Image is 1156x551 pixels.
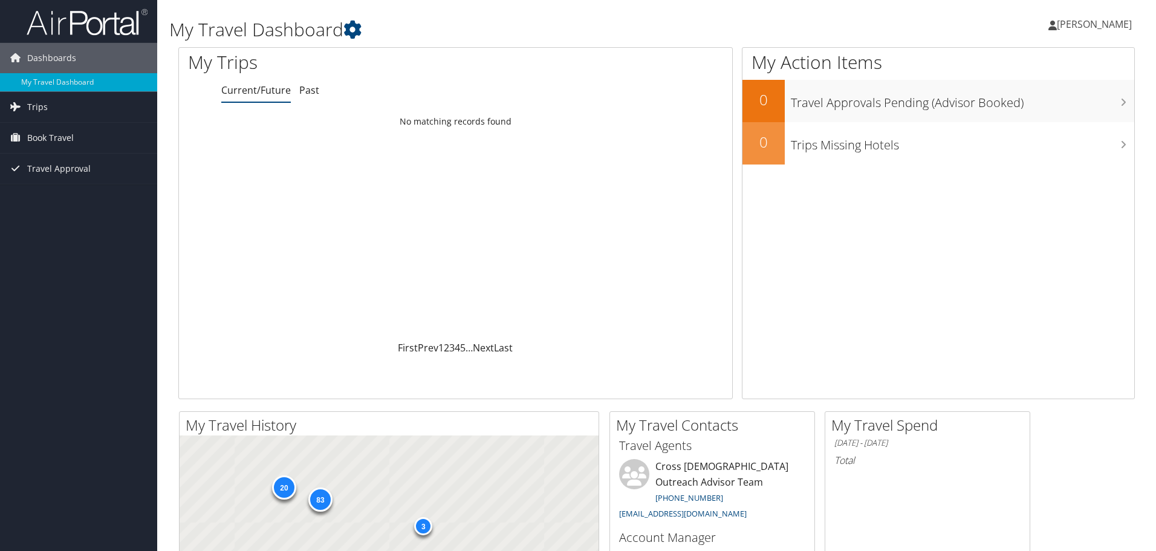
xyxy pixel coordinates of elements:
[188,50,493,75] h1: My Trips
[742,132,785,152] h2: 0
[308,487,333,511] div: 83
[271,475,296,500] div: 20
[438,341,444,354] a: 1
[460,341,466,354] a: 5
[27,8,148,36] img: airportal-logo.png
[616,415,814,435] h2: My Travel Contacts
[494,341,513,354] a: Last
[169,17,819,42] h1: My Travel Dashboard
[742,80,1134,122] a: 0Travel Approvals Pending (Advisor Booked)
[449,341,455,354] a: 3
[831,415,1030,435] h2: My Travel Spend
[418,341,438,354] a: Prev
[221,83,291,97] a: Current/Future
[619,529,805,546] h3: Account Manager
[613,459,811,524] li: Cross [DEMOGRAPHIC_DATA] Outreach Advisor Team
[27,154,91,184] span: Travel Approval
[186,415,599,435] h2: My Travel History
[655,492,723,503] a: [PHONE_NUMBER]
[444,341,449,354] a: 2
[834,437,1021,449] h6: [DATE] - [DATE]
[742,90,785,110] h2: 0
[742,50,1134,75] h1: My Action Items
[455,341,460,354] a: 4
[473,341,494,354] a: Next
[27,123,74,153] span: Book Travel
[414,517,432,535] div: 3
[1048,6,1144,42] a: [PERSON_NAME]
[299,83,319,97] a: Past
[27,92,48,122] span: Trips
[27,43,76,73] span: Dashboards
[619,508,747,519] a: [EMAIL_ADDRESS][DOMAIN_NAME]
[791,131,1134,154] h3: Trips Missing Hotels
[619,437,805,454] h3: Travel Agents
[1057,18,1132,31] span: [PERSON_NAME]
[791,88,1134,111] h3: Travel Approvals Pending (Advisor Booked)
[398,341,418,354] a: First
[466,341,473,354] span: …
[742,122,1134,165] a: 0Trips Missing Hotels
[834,454,1021,467] h6: Total
[179,111,732,132] td: No matching records found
